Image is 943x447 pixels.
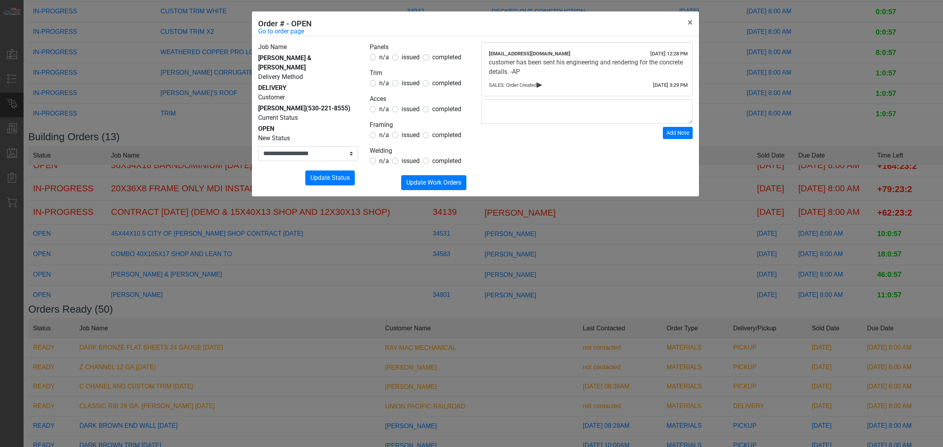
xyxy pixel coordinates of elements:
[402,105,420,113] span: issued
[370,68,470,79] legend: Trim
[379,131,389,139] span: n/a
[666,130,689,136] span: Add Note
[379,157,389,165] span: n/a
[379,53,389,61] span: n/a
[305,170,355,185] button: Update Status
[402,53,420,61] span: issued
[370,42,470,53] legend: Panels
[653,81,688,89] div: [DATE] 3:29 PM
[402,131,420,139] span: issued
[258,18,312,29] h5: Order # - OPEN
[258,83,358,93] div: DELIVERY
[489,58,685,77] div: customer has been sent his engineering and rendering for the concrete details. -AP
[402,157,420,165] span: issued
[406,179,461,186] span: Update Work Orders
[258,54,312,71] span: [PERSON_NAME] & [PERSON_NAME]
[489,81,685,89] div: SALES: Order Created
[489,51,571,57] span: [EMAIL_ADDRESS][DOMAIN_NAME]
[258,113,298,123] label: Current Status
[258,93,285,102] label: Customer
[537,82,542,87] span: ▸
[401,175,466,190] button: Update Work Orders
[310,174,350,181] span: Update Status
[402,79,420,87] span: issued
[258,72,303,82] label: Delivery Method
[258,42,287,52] label: Job Name
[432,157,461,165] span: completed
[258,124,358,134] div: OPEN
[650,50,688,58] div: [DATE] 12:28 PM
[379,79,389,87] span: n/a
[663,127,693,139] button: Add Note
[306,104,350,112] span: (530-221-8555)
[370,146,470,156] legend: Welding
[432,53,461,61] span: completed
[681,11,699,33] button: Close
[258,27,304,36] a: Go to order page
[432,79,461,87] span: completed
[432,105,461,113] span: completed
[258,104,358,113] div: [PERSON_NAME]
[258,134,290,143] label: New Status
[370,94,470,104] legend: Acces
[379,105,389,113] span: n/a
[432,131,461,139] span: completed
[370,120,470,130] legend: Framing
